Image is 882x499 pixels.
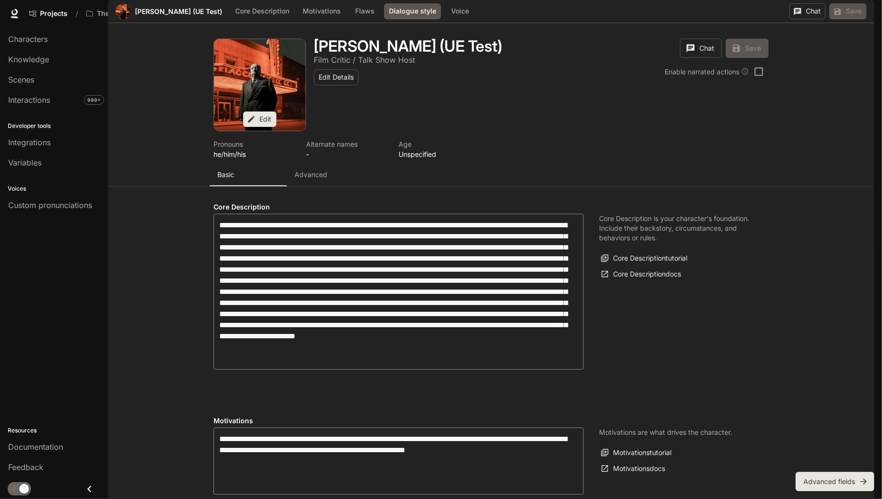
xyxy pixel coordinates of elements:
p: Unspecified [399,149,480,159]
div: Enable narrated actions [665,67,749,77]
p: Film Critic / Talk Show Host [314,55,415,65]
p: - [306,149,387,159]
p: Pronouns [214,139,294,149]
button: Chat [680,39,722,58]
div: / [72,9,82,19]
button: Advanced fields [796,472,874,491]
p: The ESCAPE SHOW [97,10,151,18]
button: Flaws [349,3,380,19]
button: Open character details dialog [306,139,387,159]
button: Open character details dialog [214,139,294,159]
div: label [214,214,584,370]
button: Open character avatar dialog [116,4,131,19]
button: Voice [445,3,476,19]
button: Core Description [230,3,294,19]
h4: Core Description [214,202,584,212]
button: Chat [789,3,826,19]
p: Age [399,139,480,149]
div: Avatar image [116,4,131,19]
button: Motivations [298,3,346,19]
h1: [PERSON_NAME] (UE Test) [314,37,502,55]
button: Open character details dialog [314,54,415,66]
button: Edit [243,111,277,127]
div: Avatar image [214,39,306,131]
button: Core Descriptiontutorial [599,250,690,266]
p: Basic [217,170,234,180]
h4: Motivations [214,416,584,426]
p: Core Description is your character's foundation. Include their backstory, circumstances, and beha... [599,214,753,243]
button: Open workspace menu [82,4,166,23]
a: Core Descriptiondocs [599,266,683,282]
span: Projects [40,10,67,18]
button: Dialogue style [384,3,441,19]
p: Motivations are what drives the character. [599,428,732,437]
button: Edit Details [314,69,359,85]
button: Motivationstutorial [599,445,674,461]
p: Alternate names [306,139,387,149]
p: he/him/his [214,149,294,159]
a: [PERSON_NAME] (UE Test) [135,8,222,15]
button: Open character details dialog [399,139,480,159]
button: Open character details dialog [314,39,502,54]
button: Open character avatar dialog [214,39,306,131]
p: Advanced [294,170,327,180]
a: Motivationsdocs [599,461,668,477]
a: Go to projects [25,4,72,23]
